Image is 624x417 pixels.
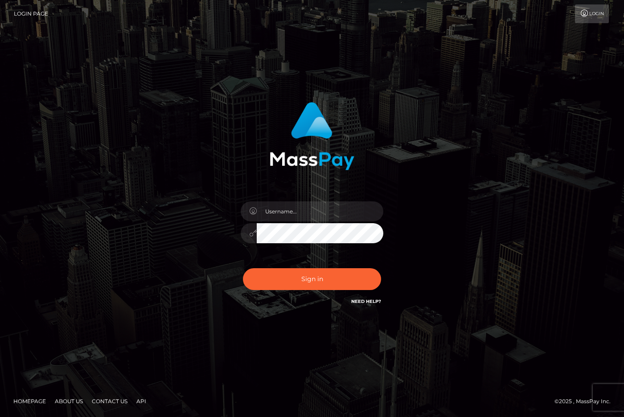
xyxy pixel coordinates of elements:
img: MassPay Login [270,102,354,170]
a: About Us [51,394,86,408]
input: Username... [257,201,383,221]
div: © 2025 , MassPay Inc. [554,397,617,406]
button: Sign in [243,268,381,290]
a: Homepage [10,394,49,408]
a: Need Help? [351,298,381,304]
a: API [133,394,150,408]
a: Contact Us [88,394,131,408]
a: Login Page [14,4,48,23]
a: Login [575,4,609,23]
